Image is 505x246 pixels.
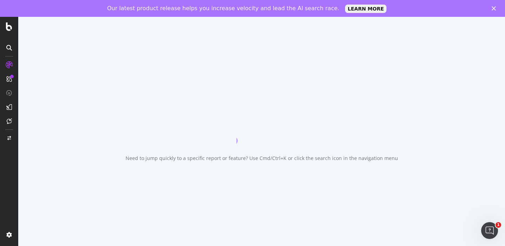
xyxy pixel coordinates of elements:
span: 1 [496,222,501,228]
a: LEARN MORE [345,5,387,13]
div: Need to jump quickly to a specific report or feature? Use Cmd/Ctrl+K or click the search icon in ... [126,155,398,162]
div: Our latest product release helps you increase velocity and lead the AI search race. [107,5,339,12]
div: animation [236,118,287,144]
div: Fermer [492,6,499,11]
iframe: Intercom live chat [481,222,498,239]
